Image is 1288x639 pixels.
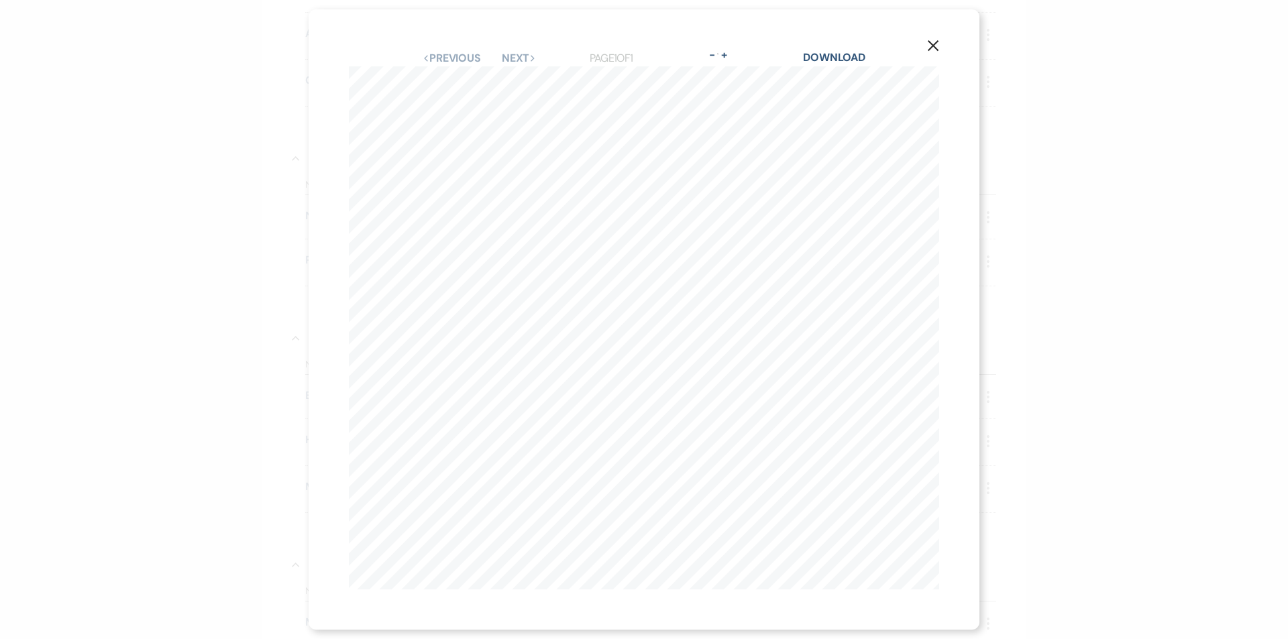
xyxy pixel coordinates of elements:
button: Next [502,53,537,64]
button: - [706,50,717,60]
button: + [718,50,729,60]
a: Download [803,50,865,64]
p: Page 1 of 1 [590,50,633,67]
button: Previous [423,53,481,64]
